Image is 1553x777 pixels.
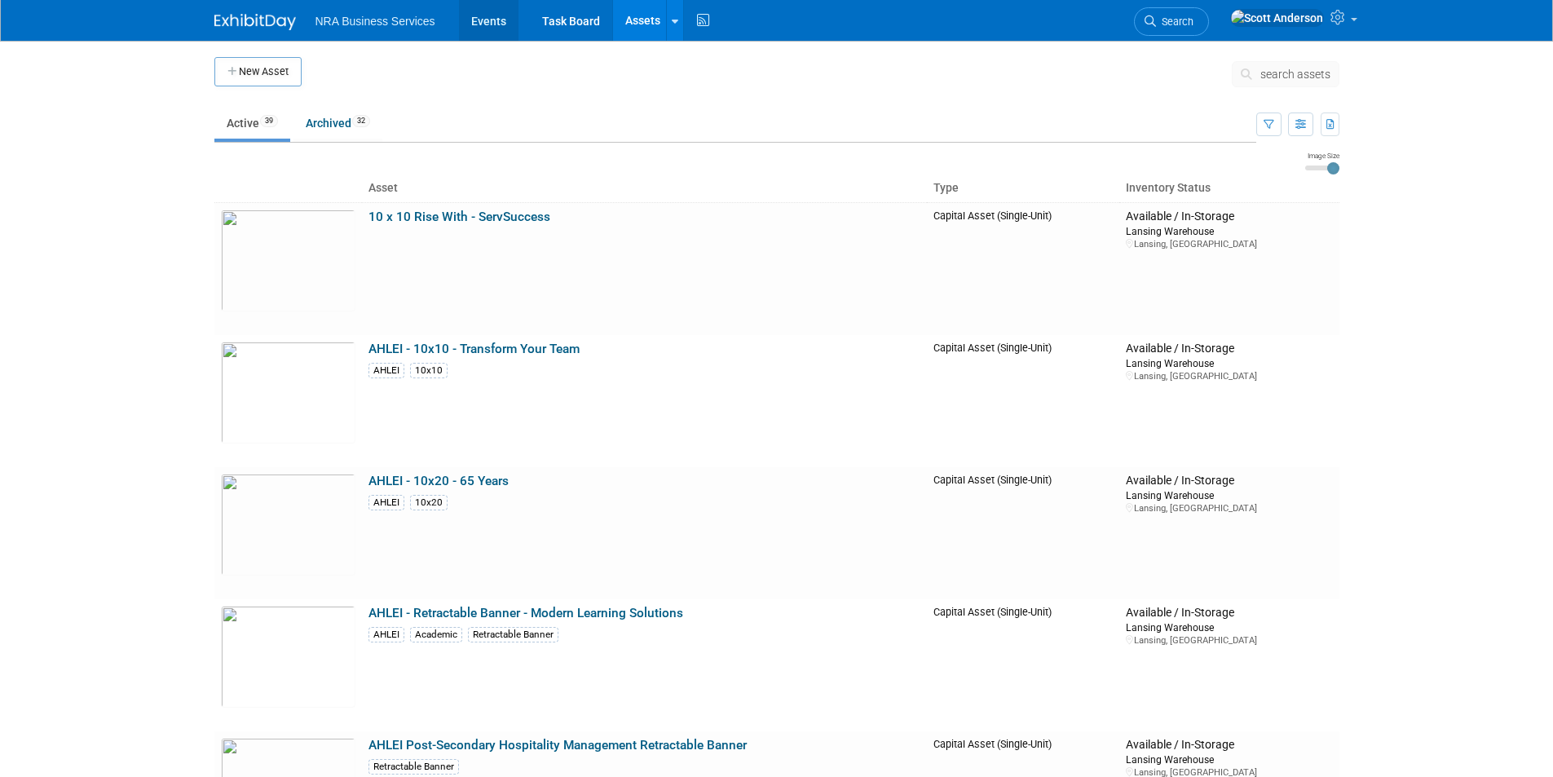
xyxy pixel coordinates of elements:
div: Available / In-Storage [1126,474,1332,488]
a: AHLEI - Retractable Banner - Modern Learning Solutions [368,606,683,620]
div: Retractable Banner [468,627,558,642]
a: Active39 [214,108,290,139]
div: Lansing, [GEOGRAPHIC_DATA] [1126,502,1332,514]
div: Available / In-Storage [1126,738,1332,753]
div: Academic [410,627,462,642]
div: Retractable Banner [368,759,459,775]
a: AHLEI - 10x10 - Transform Your Team [368,342,580,356]
button: search assets [1232,61,1339,87]
div: Available / In-Storage [1126,210,1332,224]
a: AHLEI Post-Secondary Hospitality Management Retractable Banner [368,738,747,753]
a: AHLEI - 10x20 - 65 Years [368,474,509,488]
td: Capital Asset (Single-Unit) [927,335,1119,467]
div: Lansing Warehouse [1126,356,1332,370]
div: 10x10 [410,363,448,378]
div: Image Size [1305,151,1339,161]
div: 10x20 [410,495,448,510]
div: Lansing Warehouse [1126,224,1332,238]
div: Lansing, [GEOGRAPHIC_DATA] [1126,238,1332,250]
img: Scott Anderson [1230,9,1324,27]
div: Lansing Warehouse [1126,753,1332,766]
div: Lansing, [GEOGRAPHIC_DATA] [1126,370,1332,382]
a: Archived32 [293,108,382,139]
div: Lansing, [GEOGRAPHIC_DATA] [1126,634,1332,647]
div: Available / In-Storage [1126,606,1332,620]
div: Lansing Warehouse [1126,620,1332,634]
a: Search [1134,7,1209,36]
td: Capital Asset (Single-Unit) [927,202,1119,335]
span: Search [1156,15,1193,28]
td: Capital Asset (Single-Unit) [927,599,1119,731]
div: AHLEI [368,495,404,510]
td: Capital Asset (Single-Unit) [927,467,1119,599]
img: ExhibitDay [214,14,296,30]
div: AHLEI [368,363,404,378]
span: NRA Business Services [315,15,435,28]
span: 39 [260,115,278,127]
th: Type [927,174,1119,202]
span: search assets [1260,68,1330,81]
div: Lansing Warehouse [1126,488,1332,502]
th: Asset [362,174,928,202]
div: Available / In-Storage [1126,342,1332,356]
div: AHLEI [368,627,404,642]
button: New Asset [214,57,302,86]
span: 32 [352,115,370,127]
a: 10 x 10 Rise With - ServSuccess [368,210,550,224]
